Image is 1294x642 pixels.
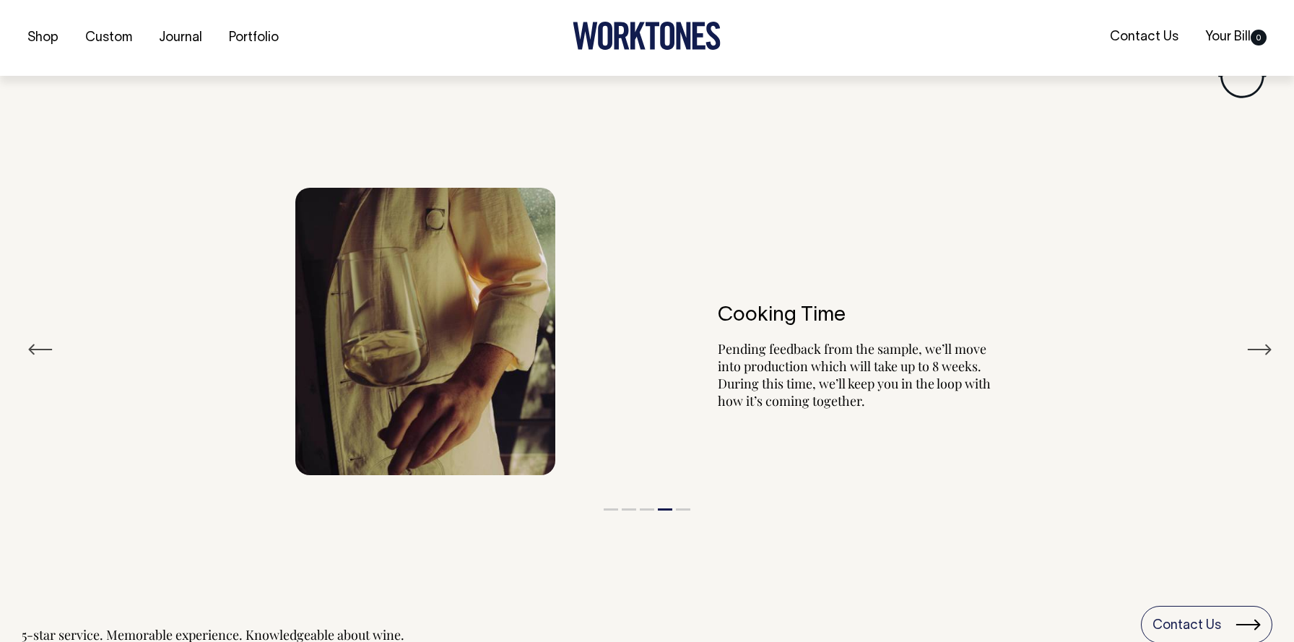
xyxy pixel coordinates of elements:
a: Portfolio [223,26,285,50]
button: 4 of 5 [658,508,672,511]
button: 2 of 5 [622,508,636,511]
h6: Cooking Time [718,305,999,327]
button: 1 of 5 [604,508,618,511]
button: 3 of 5 [640,508,654,511]
button: Previous [27,339,53,360]
a: Custom [79,26,138,50]
a: Contact Us [1104,25,1184,49]
img: Process [295,188,555,475]
a: Journal [153,26,208,50]
a: Your Bill0 [1199,25,1272,49]
button: Next [1246,339,1272,360]
a: Shop [22,26,64,50]
span: 0 [1251,30,1267,45]
button: 5 of 5 [676,508,690,511]
p: Pending feedback from the sample, we’ll move into production which will take up to 8 weeks. Durin... [718,340,999,409]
